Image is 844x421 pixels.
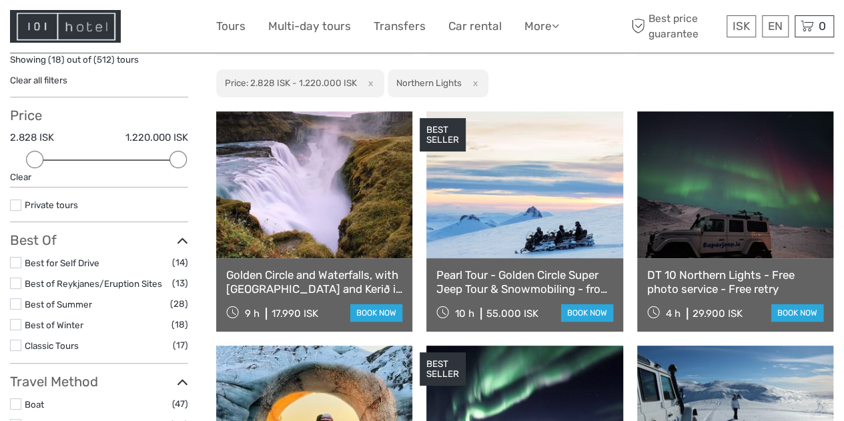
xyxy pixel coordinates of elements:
[448,17,502,36] a: Car rental
[25,299,92,310] a: Best of Summer
[225,77,357,88] h2: Price: 2.828 ISK - 1.220.000 ISK
[172,396,188,412] span: (47)
[19,23,151,34] p: We're away right now. Please check back later!
[10,232,188,248] h3: Best Of
[25,399,44,410] a: Boat
[272,308,318,320] div: 17.990 ISK
[10,10,121,43] img: Hotel Information
[153,21,169,37] button: Open LiveChat chat widget
[374,17,426,36] a: Transfers
[25,258,99,268] a: Best for Self Drive
[10,171,188,183] div: Clear
[10,75,67,85] a: Clear all filters
[436,268,612,296] a: Pearl Tour - Golden Circle Super Jeep Tour & Snowmobiling - from [GEOGRAPHIC_DATA]
[396,77,462,88] h2: Northern Lights
[25,320,83,330] a: Best of Winter
[666,308,681,320] span: 4 h
[10,53,188,74] div: Showing ( ) out of ( ) tours
[25,199,78,210] a: Private tours
[268,17,351,36] a: Multi-day tours
[51,53,61,66] label: 18
[762,15,789,37] div: EN
[464,76,482,90] button: x
[170,296,188,312] span: (28)
[771,304,823,322] a: book now
[420,118,466,151] div: BEST SELLER
[171,317,188,332] span: (18)
[25,278,162,289] a: Best of Reykjanes/Eruption Sites
[647,268,823,296] a: DT 10 Northern Lights - Free photo service - Free retry
[10,131,54,145] label: 2.828 ISK
[173,338,188,353] span: (17)
[172,276,188,291] span: (13)
[172,255,188,270] span: (14)
[628,11,723,41] span: Best price guarantee
[524,17,559,36] a: More
[733,19,750,33] span: ISK
[455,308,474,320] span: 10 h
[486,308,538,320] div: 55.000 ISK
[25,340,79,351] a: Classic Tours
[97,53,111,66] label: 512
[245,308,260,320] span: 9 h
[10,107,188,123] h3: Price
[125,131,188,145] label: 1.220.000 ISK
[216,17,246,36] a: Tours
[817,19,828,33] span: 0
[561,304,613,322] a: book now
[350,304,402,322] a: book now
[226,268,402,296] a: Golden Circle and Waterfalls, with [GEOGRAPHIC_DATA] and Kerið in small group
[693,308,743,320] div: 29.900 ISK
[10,374,188,390] h3: Travel Method
[420,352,466,386] div: BEST SELLER
[359,76,377,90] button: x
